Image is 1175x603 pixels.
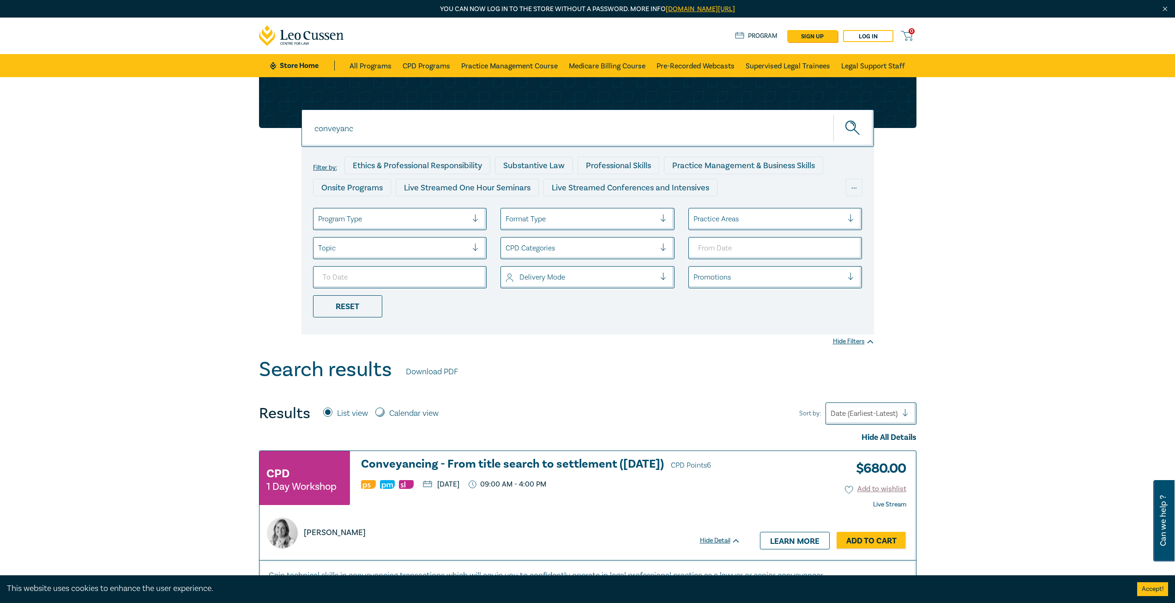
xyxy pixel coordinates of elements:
[403,54,450,77] a: CPD Programs
[831,408,832,419] input: Sort by
[1161,5,1169,13] img: Close
[259,404,310,423] h4: Results
[506,214,507,224] input: select
[337,408,368,420] label: List view
[1159,486,1168,556] span: Can we help ?
[259,358,392,382] h1: Search results
[543,179,717,196] div: Live Streamed Conferences and Intensives
[318,243,320,253] input: select
[266,482,337,491] small: 1 Day Workshop
[304,527,366,539] p: [PERSON_NAME]
[909,28,915,34] span: 0
[664,157,823,174] div: Practice Management & Business Skills
[746,54,830,77] a: Supervised Legal Trainees
[688,237,862,259] input: From Date
[406,366,458,378] a: Download PDF
[259,4,916,14] p: You can now log in to the store without a password. More info
[657,54,735,77] a: Pre-Recorded Webcasts
[506,243,507,253] input: select
[849,458,906,479] h3: $ 680.00
[313,201,459,219] div: Live Streamed Practical Workshops
[578,157,659,174] div: Professional Skills
[313,164,337,171] label: Filter by:
[361,458,741,472] h3: Conveyancing - From title search to settlement ([DATE])
[845,484,906,494] button: Add to wishlist
[361,458,741,472] a: Conveyancing - From title search to settlement ([DATE]) CPD Points6
[389,408,439,420] label: Calendar view
[799,408,821,419] span: Sort by:
[787,30,838,42] a: sign up
[267,518,298,548] img: https://s3.ap-southeast-2.amazonaws.com/leo-cussen-store-production-content/Contacts/Lydia%20East...
[380,480,395,489] img: Practice Management & Business Skills
[873,500,906,509] strong: Live Stream
[349,54,392,77] a: All Programs
[671,461,711,470] span: CPD Points 6
[399,480,414,489] img: Substantive Law
[506,272,507,282] input: select
[735,31,778,41] a: Program
[301,110,874,147] input: Search for a program title, program description or presenter name
[313,266,487,288] input: To Date
[575,201,676,219] div: 10 CPD Point Packages
[344,157,490,174] div: Ethics & Professional Responsibility
[841,54,905,77] a: Legal Support Staff
[269,570,907,582] p: Gain technical skills in conveyancing transactions which will equip you to confidently operate in...
[760,532,830,549] a: Learn more
[461,54,558,77] a: Practice Management Course
[666,5,735,13] a: [DOMAIN_NAME][URL]
[361,480,376,489] img: Professional Skills
[693,214,695,224] input: select
[7,583,1123,595] div: This website uses cookies to enhance the user experience.
[396,179,539,196] div: Live Streamed One Hour Seminars
[313,295,382,317] div: Reset
[569,54,645,77] a: Medicare Billing Course
[495,157,573,174] div: Substantive Law
[270,61,334,71] a: Store Home
[469,480,547,489] p: 09:00 AM - 4:00 PM
[266,465,289,482] h3: CPD
[318,214,320,224] input: select
[423,481,459,488] p: [DATE]
[464,201,570,219] div: Pre-Recorded Webcasts
[1137,582,1168,596] button: Accept cookies
[681,201,765,219] div: National Programs
[313,179,391,196] div: Onsite Programs
[846,179,862,196] div: ...
[833,337,874,346] div: Hide Filters
[843,30,893,42] a: Log in
[693,272,695,282] input: select
[837,532,906,549] a: Add to Cart
[700,536,751,545] div: Hide Detail
[259,432,916,444] div: Hide All Details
